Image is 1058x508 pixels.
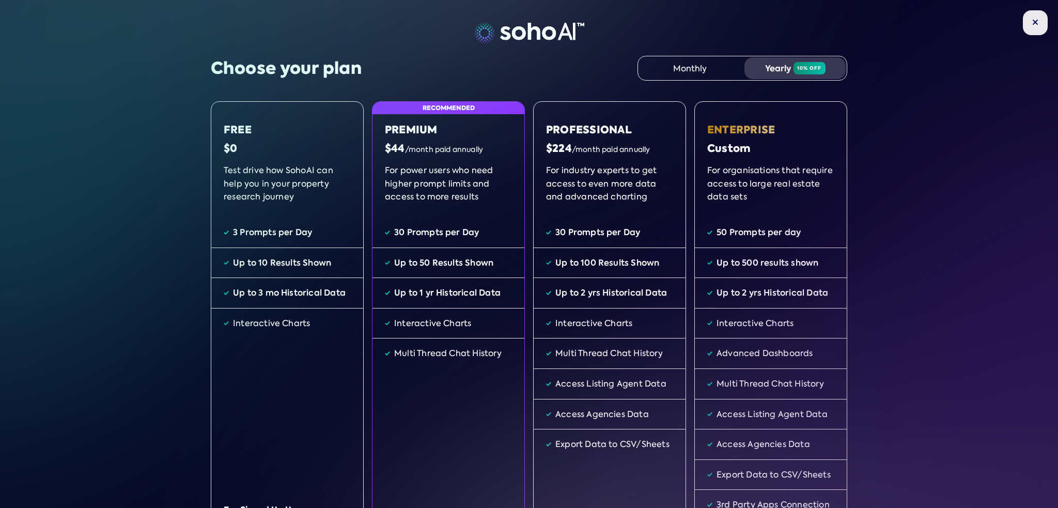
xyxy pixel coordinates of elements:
img: Tick Icon [707,226,712,239]
img: Tick Icon [707,438,712,451]
div: Professional [546,122,673,137]
div: Access Agencies Data [717,438,810,451]
img: Tick Icon [546,317,551,330]
img: Tick Icon [707,377,712,391]
img: Tick Icon [707,347,712,360]
div: Interactive Charts [233,317,310,330]
div: Up to 500 results shown [717,256,818,270]
div: Yearly [744,57,846,79]
div: Interactive Charts [555,317,632,330]
img: Tick Icon [385,317,390,330]
div: Multi Thread Chat History [555,347,663,360]
div: $44 [385,141,512,156]
img: Tick Icon [224,226,229,239]
img: Tick Icon [546,226,551,239]
div: Export Data to CSV/Sheets [717,468,831,482]
div: Interactive Charts [394,317,471,330]
div: Up to 2 yrs Historical Data [717,286,828,300]
div: 30 Prompts per Day [555,226,640,239]
div: Advanced Dashboards [717,347,813,360]
div: Up to 50 Results Shown [394,256,493,270]
img: Tick Icon [385,226,390,239]
img: Close [1032,19,1038,25]
img: Tick Icon [385,286,390,300]
span: /month paid annually [572,145,650,154]
div: Up to 3 mo Historical Data [233,286,346,300]
div: Premium [385,122,512,137]
div: For power users who need higher prompt limits and access to more results [385,164,512,205]
div: 30 Prompts per Day [394,226,479,239]
img: Tick Icon [385,256,390,270]
img: Tick Icon [385,347,390,360]
img: Tick Icon [707,468,712,482]
div: Up to 2 yrs Historical Data [555,286,667,300]
img: Tick Icon [546,347,551,360]
div: 3 Prompts per Day [233,226,312,239]
img: Tick Icon [546,438,551,451]
span: /month paid annually [405,145,483,154]
img: Tick Icon [546,286,551,300]
div: Monthly [639,57,740,79]
div: Recommended [372,102,524,114]
div: For industry experts to get access to even more data and advanced charting [546,164,673,205]
div: Export Data to CSV/Sheets [555,438,670,451]
img: Tick Icon [224,286,229,300]
div: $0 [224,141,351,156]
img: Tick Icon [546,377,551,391]
div: Interactive Charts [717,317,793,330]
img: Tick Icon [546,256,551,270]
div: Up to 100 Results Shown [555,256,659,270]
img: Tick Icon [707,408,712,421]
img: SohoAI [474,23,584,43]
div: Multi Thread Chat History [717,377,824,391]
img: Tick Icon [707,286,712,300]
span: 10% off [793,62,826,74]
div: 50 Prompts per day [717,226,801,239]
div: Multi Thread Chat History [394,347,502,360]
img: Tick Icon [707,317,712,330]
img: Tick Icon [546,408,551,421]
div: Enterprise [707,122,834,137]
div: For organisations that require access to large real estate data sets [707,164,834,205]
div: Access Listing Agent Data [555,377,666,391]
div: Up to 1 yr Historical Data [394,286,501,300]
div: Up to 10 Results Shown [233,256,331,270]
div: $224 [546,141,673,156]
div: Choose your plan [211,57,362,80]
img: Tick Icon [224,317,229,330]
div: Test drive how SohoAI can help you in your property research journey [224,164,351,205]
img: Tick Icon [707,256,712,270]
div: Access Listing Agent Data [717,408,828,421]
div: Access Agencies Data [555,408,649,421]
img: Tick Icon [224,256,229,270]
div: Custom [707,141,834,156]
div: Free [224,122,351,137]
